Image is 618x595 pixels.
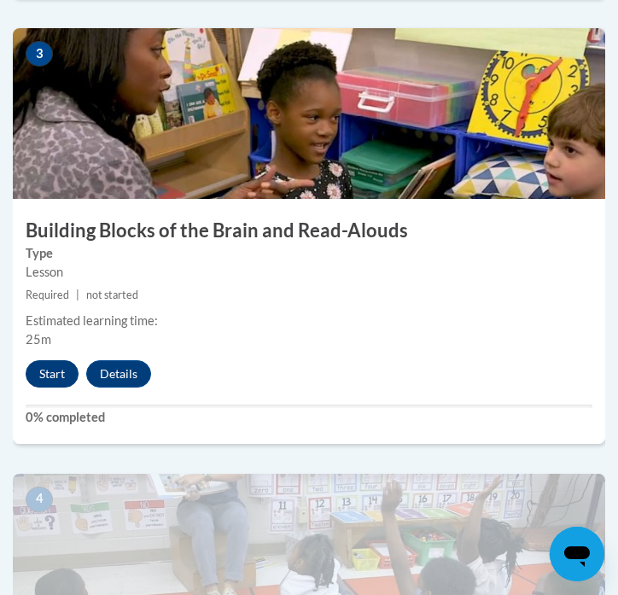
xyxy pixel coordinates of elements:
span: 25m [26,332,51,347]
span: not started [86,289,138,301]
span: Required [26,289,69,301]
span: 3 [26,41,53,67]
img: Course Image [13,28,605,199]
button: Start [26,360,79,388]
div: Lesson [26,263,592,282]
span: | [76,289,79,301]
div: Estimated learning time: [26,312,592,330]
button: Details [86,360,151,388]
iframe: Button to launch messaging window [550,527,604,581]
span: 4 [26,487,53,512]
label: Type [26,244,592,263]
label: 0% completed [26,408,592,427]
h3: Building Blocks of the Brain and Read-Alouds [13,218,605,244]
